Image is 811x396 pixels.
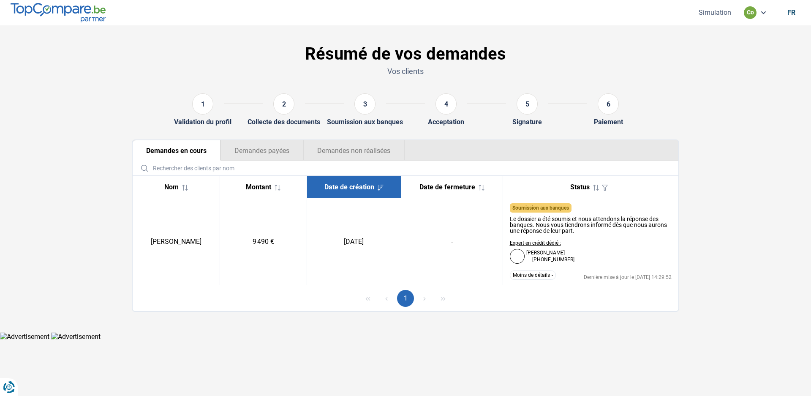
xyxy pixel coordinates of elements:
[526,257,532,263] img: +3228860076
[136,161,675,175] input: Rechercher des clients par nom
[512,118,542,126] div: Signature
[526,250,565,255] p: [PERSON_NAME]
[510,216,672,234] div: Le dossier a été soumis et nous attendons la réponse des banques. Nous vous tiendrons informé dès...
[133,198,220,285] td: [PERSON_NAME]
[51,333,101,341] img: Advertisement
[164,183,179,191] span: Nom
[512,205,569,211] span: Soumission aux banques
[192,93,213,115] div: 1
[517,93,538,115] div: 5
[132,66,679,76] p: Vos clients
[11,3,106,22] img: TopCompare.be
[419,183,475,191] span: Date de fermeture
[510,270,556,280] button: Moins de détails
[133,140,220,161] button: Demandes en cours
[526,257,574,263] p: [PHONE_NUMBER]
[598,93,619,115] div: 6
[354,93,376,115] div: 3
[435,93,457,115] div: 4
[594,118,623,126] div: Paiement
[570,183,590,191] span: Status
[787,8,795,16] div: fr
[359,290,376,307] button: First Page
[248,118,320,126] div: Collecte des documents
[584,275,672,280] div: Dernière mise à jour le [DATE] 14:29:52
[435,290,452,307] button: Last Page
[428,118,464,126] div: Acceptation
[220,140,303,161] button: Demandes payées
[307,198,401,285] td: [DATE]
[303,140,405,161] button: Demandes non réalisées
[273,93,294,115] div: 2
[324,183,374,191] span: Date de création
[696,8,734,17] button: Simulation
[510,240,574,246] p: Expert en crédit dédié :
[220,198,307,285] td: 9 490 €
[401,198,503,285] td: -
[416,290,433,307] button: Next Page
[397,290,414,307] button: Page 1
[327,118,403,126] div: Soumission aux banques
[744,6,757,19] div: co
[132,44,679,64] h1: Résumé de vos demandes
[246,183,271,191] span: Montant
[510,249,525,264] img: Dayana Santamaria
[378,290,395,307] button: Previous Page
[174,118,231,126] div: Validation du profil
